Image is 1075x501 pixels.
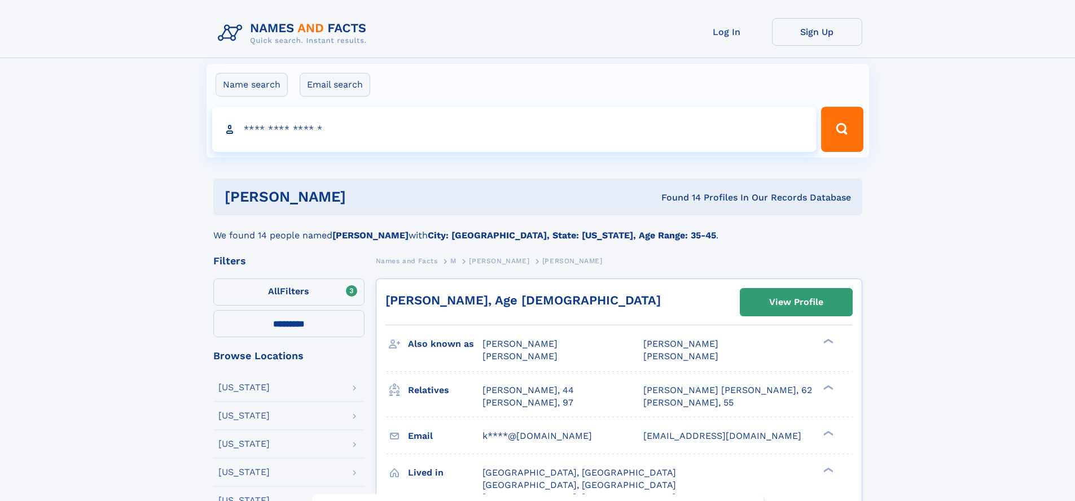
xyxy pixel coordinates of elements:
[482,480,676,490] span: [GEOGRAPHIC_DATA], [GEOGRAPHIC_DATA]
[821,107,863,152] button: Search Button
[428,230,716,241] b: City: [GEOGRAPHIC_DATA], State: [US_STATE], Age Range: 35-45
[385,293,661,307] a: [PERSON_NAME], Age [DEMOGRAPHIC_DATA]
[408,381,482,400] h3: Relatives
[450,254,457,268] a: M
[469,257,529,265] span: [PERSON_NAME]
[469,254,529,268] a: [PERSON_NAME]
[643,397,734,409] a: [PERSON_NAME], 55
[643,430,801,441] span: [EMAIL_ADDRESS][DOMAIN_NAME]
[216,73,288,97] label: Name search
[408,334,482,354] h3: Also known as
[408,426,482,446] h3: Email
[482,397,573,409] a: [PERSON_NAME], 97
[482,467,676,478] span: [GEOGRAPHIC_DATA], [GEOGRAPHIC_DATA]
[268,286,280,297] span: All
[212,107,817,152] input: search input
[643,338,718,349] span: [PERSON_NAME]
[218,411,270,420] div: [US_STATE]
[213,215,862,242] div: We found 14 people named with .
[218,383,270,392] div: [US_STATE]
[218,439,270,448] div: [US_STATE]
[643,351,718,361] span: [PERSON_NAME]
[820,466,834,473] div: ❯
[820,429,834,437] div: ❯
[740,289,852,316] a: View Profile
[820,384,834,391] div: ❯
[300,73,370,97] label: Email search
[213,256,365,266] div: Filters
[450,257,457,265] span: M
[769,289,823,315] div: View Profile
[213,18,376,49] img: Logo Names and Facts
[503,191,851,204] div: Found 14 Profiles In Our Records Database
[213,351,365,361] div: Browse Locations
[225,190,504,204] h1: [PERSON_NAME]
[213,278,365,306] label: Filters
[218,468,270,477] div: [US_STATE]
[542,257,603,265] span: [PERSON_NAME]
[482,351,558,361] span: [PERSON_NAME]
[482,338,558,349] span: [PERSON_NAME]
[332,230,409,241] b: [PERSON_NAME]
[772,18,862,46] a: Sign Up
[408,463,482,482] h3: Lived in
[820,338,834,345] div: ❯
[482,384,574,397] a: [PERSON_NAME], 44
[643,384,812,397] a: [PERSON_NAME] [PERSON_NAME], 62
[376,254,438,268] a: Names and Facts
[682,18,772,46] a: Log In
